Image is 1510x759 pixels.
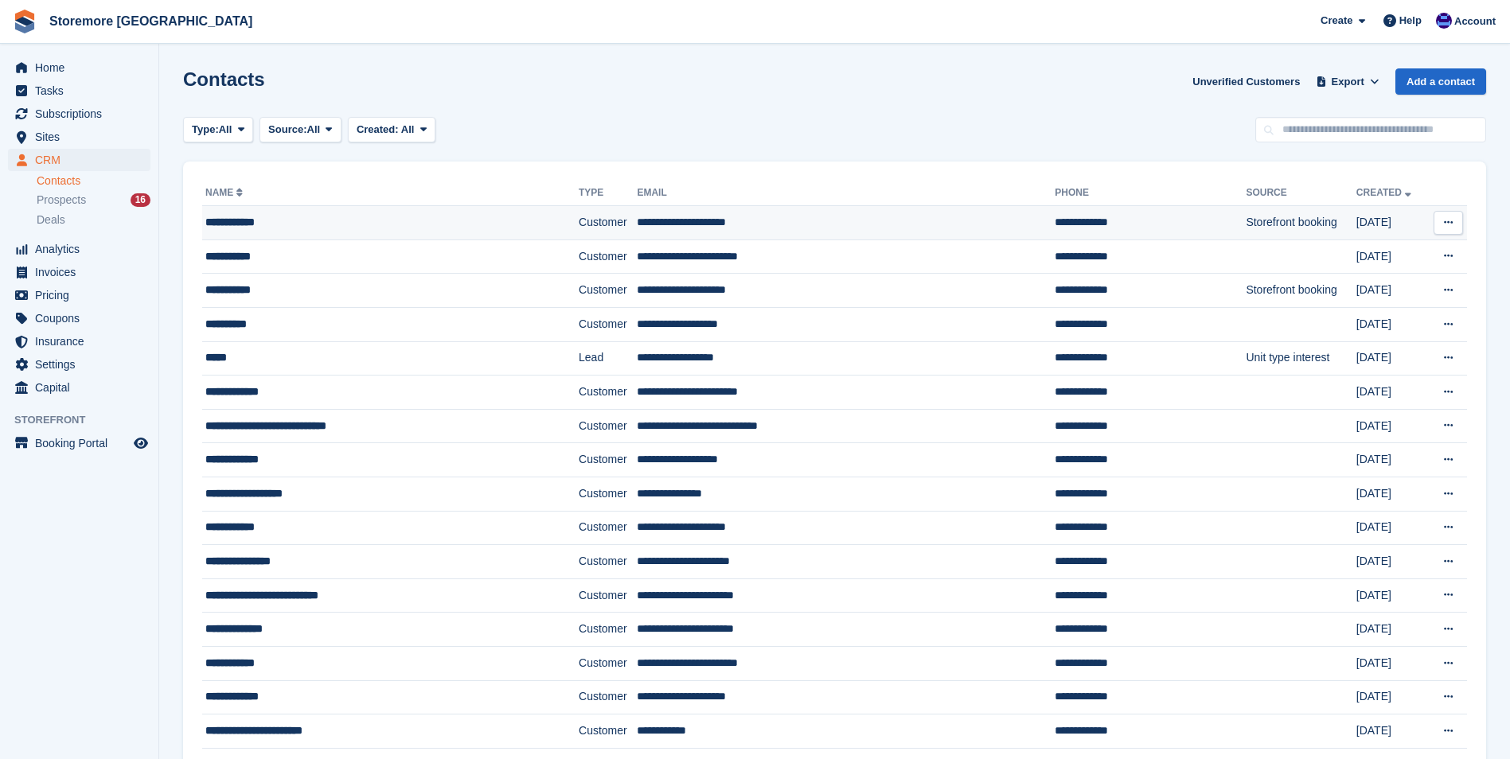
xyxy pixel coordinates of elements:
[1356,376,1426,410] td: [DATE]
[579,239,637,274] td: Customer
[8,261,150,283] a: menu
[1356,341,1426,376] td: [DATE]
[183,117,253,143] button: Type: All
[579,545,637,579] td: Customer
[1356,307,1426,341] td: [DATE]
[579,206,637,240] td: Customer
[357,123,399,135] span: Created:
[8,126,150,148] a: menu
[35,432,131,454] span: Booking Portal
[1356,206,1426,240] td: [DATE]
[8,80,150,102] a: menu
[1399,13,1422,29] span: Help
[35,330,131,352] span: Insurance
[579,443,637,477] td: Customer
[1356,409,1426,443] td: [DATE]
[35,80,131,102] span: Tasks
[579,274,637,308] td: Customer
[1356,545,1426,579] td: [DATE]
[131,434,150,453] a: Preview store
[35,238,131,260] span: Analytics
[1356,443,1426,477] td: [DATE]
[579,613,637,647] td: Customer
[8,238,150,260] a: menu
[13,10,37,33] img: stora-icon-8386f47178a22dfd0bd8f6a31ec36ba5ce8667c1dd55bd0f319d3a0aa187defe.svg
[1246,181,1356,206] th: Source
[37,192,150,208] a: Prospects 16
[35,103,131,125] span: Subscriptions
[8,330,150,352] a: menu
[35,261,131,283] span: Invoices
[8,103,150,125] a: menu
[8,353,150,376] a: menu
[579,646,637,680] td: Customer
[401,123,415,135] span: All
[37,212,150,228] a: Deals
[37,193,86,208] span: Prospects
[192,122,219,138] span: Type:
[35,56,131,79] span: Home
[43,8,259,34] a: Storemore [GEOGRAPHIC_DATA]
[1436,13,1452,29] img: Angela
[1454,14,1496,29] span: Account
[8,56,150,79] a: menu
[8,149,150,171] a: menu
[8,376,150,399] a: menu
[579,341,637,376] td: Lead
[1356,187,1414,198] a: Created
[35,149,131,171] span: CRM
[1186,68,1306,95] a: Unverified Customers
[579,511,637,545] td: Customer
[205,187,246,198] a: Name
[579,307,637,341] td: Customer
[35,353,131,376] span: Settings
[1356,714,1426,749] td: [DATE]
[1356,274,1426,308] td: [DATE]
[35,284,131,306] span: Pricing
[1356,511,1426,545] td: [DATE]
[1055,181,1246,206] th: Phone
[1321,13,1352,29] span: Create
[579,477,637,511] td: Customer
[1356,239,1426,274] td: [DATE]
[8,307,150,329] a: menu
[131,193,150,207] div: 16
[37,212,65,228] span: Deals
[1332,74,1364,90] span: Export
[1246,206,1356,240] td: Storefront booking
[1246,341,1356,376] td: Unit type interest
[35,126,131,148] span: Sites
[307,122,321,138] span: All
[579,714,637,749] td: Customer
[1356,613,1426,647] td: [DATE]
[268,122,306,138] span: Source:
[579,578,637,613] td: Customer
[579,409,637,443] td: Customer
[183,68,265,90] h1: Contacts
[579,680,637,714] td: Customer
[1313,68,1383,95] button: Export
[1356,646,1426,680] td: [DATE]
[1356,578,1426,613] td: [DATE]
[579,181,637,206] th: Type
[348,117,435,143] button: Created: All
[579,376,637,410] td: Customer
[37,173,150,189] a: Contacts
[1356,477,1426,511] td: [DATE]
[14,412,158,428] span: Storefront
[35,307,131,329] span: Coupons
[8,284,150,306] a: menu
[1246,274,1356,308] td: Storefront booking
[1356,680,1426,714] td: [DATE]
[8,432,150,454] a: menu
[35,376,131,399] span: Capital
[219,122,232,138] span: All
[1395,68,1486,95] a: Add a contact
[259,117,341,143] button: Source: All
[637,181,1055,206] th: Email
